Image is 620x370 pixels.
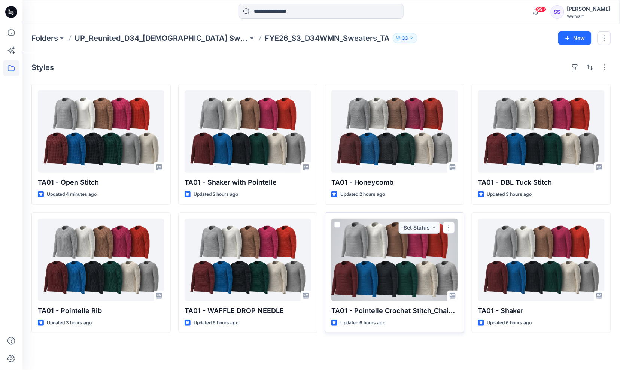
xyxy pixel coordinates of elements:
p: TA01 - Honeycomb [331,177,458,188]
a: TA01 - Shaker with Pointelle [185,90,311,173]
p: TA01 - Shaker [478,306,605,316]
p: FYE26_S3_D34WMN_Sweaters_TA [265,33,390,43]
h4: Styles [31,63,54,72]
p: 33 [402,34,408,42]
p: TA01 - DBL Tuck Stitch [478,177,605,188]
div: Walmart [567,13,611,19]
p: Updated 3 hours ago [487,191,532,198]
p: Updated 6 hours ago [340,319,385,327]
button: 33 [393,33,417,43]
a: TA01 - Shaker [478,219,605,301]
p: Updated 2 hours ago [340,191,385,198]
p: Updated 6 hours ago [194,319,238,327]
a: UP_Reunited_D34_[DEMOGRAPHIC_DATA] Sweaters [75,33,248,43]
p: Updated 2 hours ago [194,191,238,198]
a: TA01 - Pointelle Crochet Stitch_Chain Stitch [331,219,458,301]
a: TA01 - Open Stitch [38,90,164,173]
a: Folders [31,33,58,43]
button: New [558,31,592,45]
p: TA01 - WAFFLE DROP NEEDLE [185,306,311,316]
p: TA01 - Open Stitch [38,177,164,188]
div: [PERSON_NAME] [567,4,611,13]
a: TA01 - WAFFLE DROP NEEDLE [185,219,311,301]
p: TA01 - Shaker with Pointelle [185,177,311,188]
p: Updated 3 hours ago [47,319,92,327]
a: TA01 - DBL Tuck Stitch [478,90,605,173]
div: SS [551,5,564,19]
p: TA01 - Pointelle Crochet Stitch_Chain Stitch [331,306,458,316]
p: Updated 4 minutes ago [47,191,97,198]
span: 99+ [535,6,547,12]
a: TA01 - Pointelle Rib [38,219,164,301]
a: TA01 - Honeycomb [331,90,458,173]
p: TA01 - Pointelle Rib [38,306,164,316]
p: Updated 6 hours ago [487,319,532,327]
